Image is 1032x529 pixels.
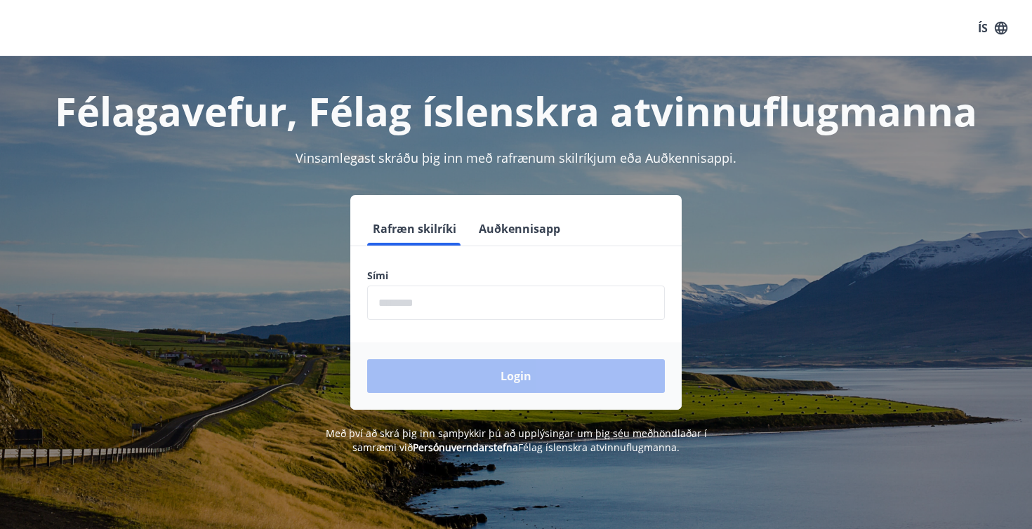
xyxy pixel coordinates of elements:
button: Rafræn skilríki [367,212,462,246]
a: Persónuverndarstefna [413,441,518,454]
label: Sími [367,269,665,283]
button: ÍS [970,15,1015,41]
h1: Félagavefur, Félag íslenskra atvinnuflugmanna [27,84,1005,138]
button: Auðkennisapp [473,212,566,246]
span: Með því að skrá þig inn samþykkir þú að upplýsingar um þig séu meðhöndlaðar í samræmi við Félag í... [326,427,707,454]
span: Vinsamlegast skráðu þig inn með rafrænum skilríkjum eða Auðkennisappi. [296,149,736,166]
